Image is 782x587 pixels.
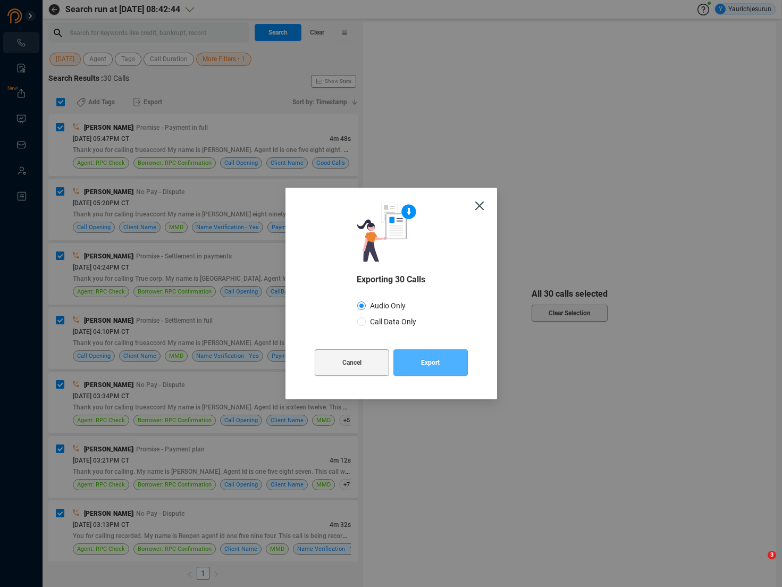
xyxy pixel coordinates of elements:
span: Cancel [342,349,361,376]
span: Audio Only [366,301,410,310]
span: 3 [768,551,776,559]
button: Close [462,188,497,223]
button: Export [393,349,468,376]
span: Call Data Only [366,317,421,326]
button: Cancel [315,349,389,376]
iframe: Intercom live chat [746,551,771,576]
span: Exporting 30 Calls [357,273,425,286]
span: Export [421,349,440,376]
